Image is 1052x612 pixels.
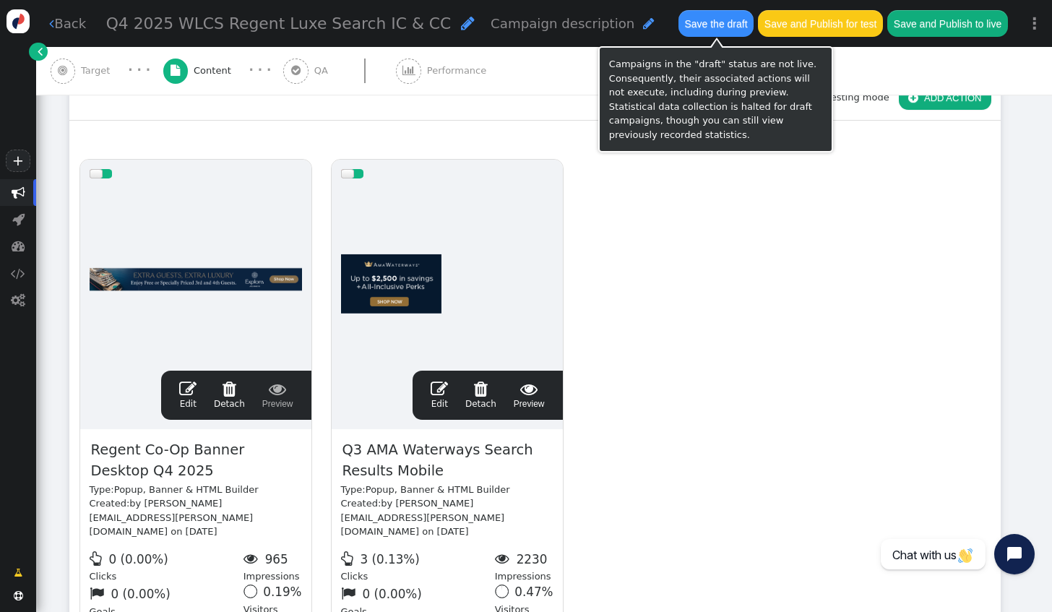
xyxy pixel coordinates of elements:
span: by [PERSON_NAME][EMAIL_ADDRESS][PERSON_NAME][DOMAIN_NAME] on [DATE] [90,498,254,537]
span:  [14,566,22,580]
a: Detach [214,380,245,410]
span: 0.47% [514,585,553,599]
button: ADD ACTION [899,85,991,110]
span:  [38,44,43,59]
span: 965 [265,552,288,566]
span:  [12,212,25,226]
span:  [171,65,180,76]
span:  [291,65,301,76]
span:  [214,380,245,397]
span: Popup, Banner & HTML Builder [114,484,259,495]
div: Clicks [341,548,495,584]
button: Save the draft [678,10,754,36]
span:  [262,380,293,397]
span:  [514,380,545,397]
span:  [11,293,25,307]
a:  Performance [396,47,517,95]
span: Campaign description [491,16,634,31]
span: Preview [262,380,293,410]
span: Detach [214,380,245,409]
a: ⋮ [1017,2,1052,45]
span:  [179,380,197,397]
span: Content [194,64,237,78]
span:  [431,380,448,397]
span: 2230 [517,552,548,566]
span: Target [81,64,116,78]
a: Preview [262,380,293,410]
span:  [12,186,25,199]
div: Campaigns in the "draft" status are not live. Consequently, their associated actions will not exe... [609,57,822,142]
span: by [PERSON_NAME][EMAIL_ADDRESS][PERSON_NAME][DOMAIN_NAME] on [DATE] [341,498,505,537]
span: Q4 2025 WLCS Regent Luxe Search IC & CC [106,14,452,33]
span:  [341,586,360,600]
span: 0 (0.00%) [111,587,170,601]
span: Regent Co-Op Banner Desktop Q4 2025 [90,439,302,483]
a: + [6,150,30,172]
a: Preview [514,380,545,410]
span: Popup, Banner & HTML Builder [366,484,510,495]
span: QA [314,64,334,78]
div: Created: [341,496,553,539]
div: Impressions [495,548,553,584]
span: 0 (0.00%) [108,552,168,566]
a: Detach [465,380,496,410]
span:  [49,17,54,30]
a:  Target · · · [51,47,163,95]
a:  [4,561,32,585]
a:  [29,43,47,61]
span:  [643,17,655,30]
span: 3 (0.13%) [360,552,419,566]
span:  [90,551,106,566]
span:  [58,65,67,76]
div: · · · [128,61,150,79]
span: Detach [465,380,496,409]
span:  [12,239,25,253]
span:  [243,551,262,566]
button: Save and Publish for test [758,10,882,36]
div: Clicks [90,548,243,584]
span:  [465,380,496,397]
a:  QA [283,47,396,95]
span:  [341,551,358,566]
span: 0 (0.00%) [362,587,421,601]
span:  [14,591,23,600]
span: Performance [427,64,492,78]
div: Type: [341,483,553,497]
div: Impressions [243,548,302,584]
span:  [11,267,25,280]
span: Preview [514,380,545,410]
a: Edit [431,380,448,410]
span:  [402,65,415,76]
a:  Content · · · [163,47,284,95]
a: Back [49,14,86,33]
span:  [908,92,918,103]
div: · · · [249,61,271,79]
span: Q3 AMA Waterways Search Results Mobile [341,439,553,483]
a: Edit [179,380,197,410]
span: 0.19% [263,585,301,599]
span:  [90,586,108,600]
div: Type: [90,483,302,497]
img: logo-icon.svg [7,9,30,33]
div: Created: [90,496,302,539]
span:  [495,551,514,566]
span:  [461,15,475,31]
button: Save and Publish to live [887,10,1007,36]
